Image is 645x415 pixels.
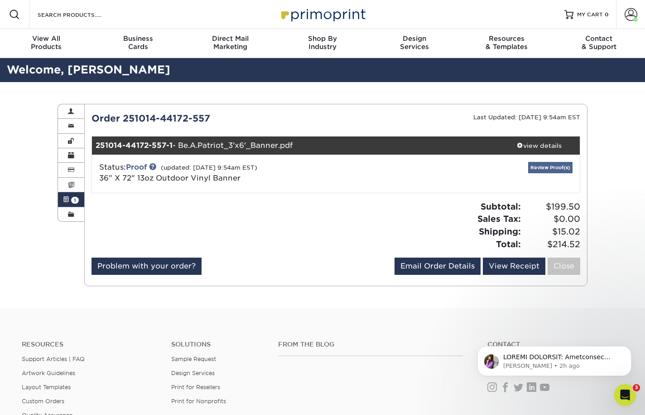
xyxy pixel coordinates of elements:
[92,34,184,51] div: Cards
[614,384,636,406] iframe: Intercom live chat
[71,197,79,204] span: 1
[184,34,276,43] span: Direct Mail
[461,34,553,51] div: & Templates
[553,34,645,43] span: Contact
[96,141,173,150] strong: 251014-44172-557-1
[479,226,521,236] strong: Shipping:
[477,214,521,224] strong: Sales Tax:
[91,258,202,275] a: Problem with your order?
[58,192,84,207] a: 1
[277,5,368,24] img: Primoprint
[461,34,553,43] span: Resources
[524,213,580,225] span: $0.00
[528,162,573,173] a: Review Proof(s)
[278,341,463,348] h4: From the Blog
[369,34,461,43] span: Design
[481,201,521,211] strong: Subtotal:
[92,137,499,155] div: - Be.A.Patriot_3'x6'_Banner.pdf
[553,29,645,58] a: Contact& Support
[184,29,276,58] a: Direct MailMarketing
[524,225,580,238] span: $15.02
[633,384,640,391] span: 3
[464,327,645,391] iframe: Intercom notifications message
[498,137,580,155] a: view details
[548,258,580,275] a: Close
[37,9,125,20] input: SEARCH PRODUCTS.....
[92,29,184,58] a: BusinessCards
[92,162,417,184] div: Status:
[461,29,553,58] a: Resources& Templates
[276,34,368,51] div: Industry
[369,34,461,51] div: Services
[496,239,521,249] strong: Total:
[92,34,184,43] span: Business
[498,141,580,150] div: view details
[473,114,580,121] small: Last Updated: [DATE] 9:54am EST
[85,112,336,125] div: Order 251014-44172-557
[483,258,545,275] a: View Receipt
[577,11,603,19] span: MY CART
[524,238,580,251] span: $214.52
[276,34,368,43] span: Shop By
[276,29,368,58] a: Shop ByIndustry
[524,200,580,213] span: $199.50
[99,174,241,182] a: 36" X 72" 13oz Outdoor Vinyl Banner
[39,35,156,43] p: Message from Erica, sent 2h ago
[553,34,645,51] div: & Support
[161,164,257,171] small: (updated: [DATE] 9:54am EST)
[126,163,147,171] a: Proof
[171,341,265,348] h4: Solutions
[39,26,156,304] span: LOREMI DOLORSIT: Ametconsec Adipi 055079-04290-905 Elits doe tem incidid utla etdol magna aliq En...
[605,11,609,18] span: 0
[369,29,461,58] a: DesignServices
[22,341,158,348] h4: Resources
[395,258,481,275] a: Email Order Details
[184,34,276,51] div: Marketing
